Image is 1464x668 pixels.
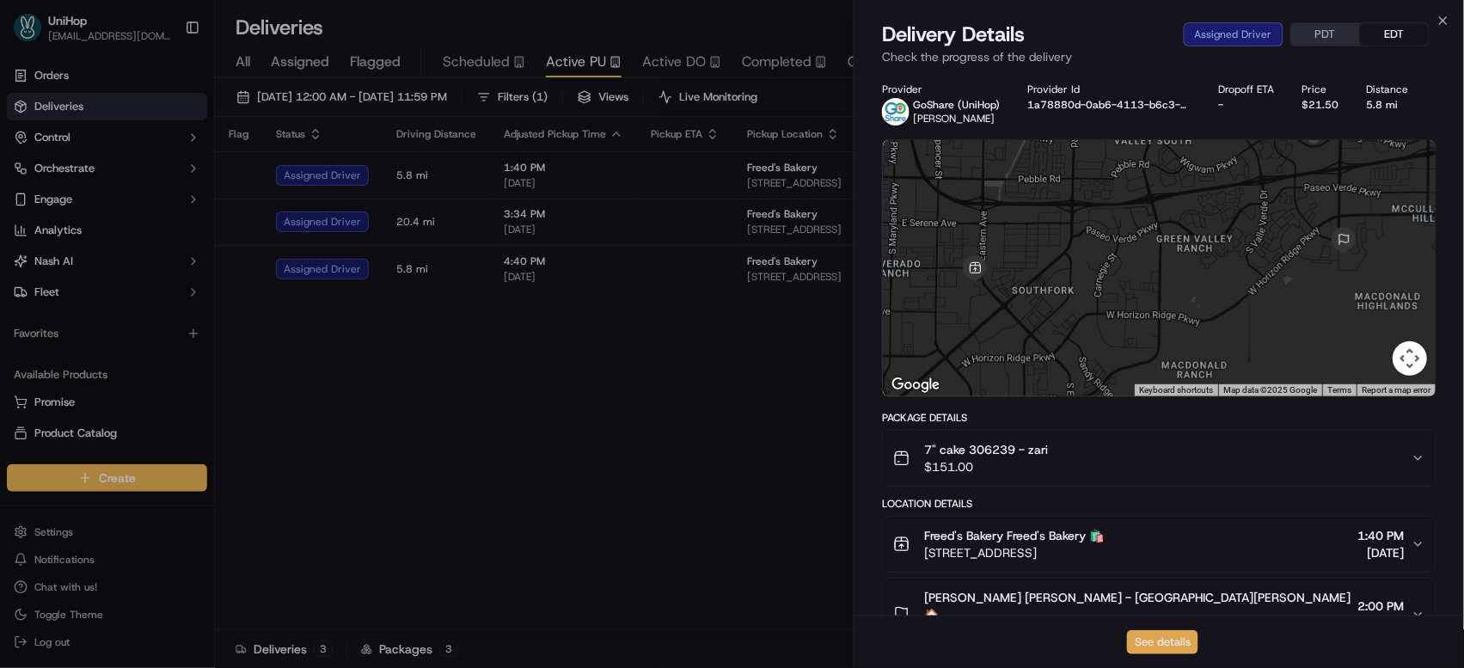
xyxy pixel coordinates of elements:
a: 📗Knowledge Base [10,242,138,273]
p: Welcome 👋 [17,69,313,96]
span: 7" cake 306239 - zari [924,441,1048,458]
div: Distance [1367,83,1409,96]
a: Powered byPylon [121,291,208,304]
span: Pylon [171,291,208,304]
span: Knowledge Base [34,249,132,267]
button: See details [1127,630,1198,654]
span: Map data ©2025 Google [1223,385,1317,395]
div: Location Details [882,497,1436,511]
img: goshare_logo.png [882,98,910,126]
span: Freed's Bakery Freed's Bakery 🛍️ [924,527,1104,544]
button: [PERSON_NAME] [PERSON_NAME] - [GEOGRAPHIC_DATA][PERSON_NAME] 🏠2:00 PM[DATE] [883,579,1436,651]
div: Dropoff ETA [1219,83,1275,96]
button: EDT [1360,23,1429,46]
span: 2:00 PM [1358,598,1405,615]
div: 📗 [17,251,31,265]
span: [DATE] [1358,544,1405,561]
div: Start new chat [58,164,282,181]
img: 1736555255976-a54dd68f-1ca7-489b-9aae-adbdc363a1c4 [17,164,48,195]
a: Terms (opens in new tab) [1327,385,1351,395]
span: [PERSON_NAME] [PERSON_NAME] - [GEOGRAPHIC_DATA][PERSON_NAME] 🏠 [924,589,1351,623]
button: Freed's Bakery Freed's Bakery 🛍️[STREET_ADDRESS]1:40 PM[DATE] [883,517,1436,572]
span: [DATE] [1358,615,1405,632]
div: We're available if you need us! [58,181,217,195]
button: Keyboard shortcuts [1139,384,1213,396]
img: Google [887,374,944,396]
button: Start new chat [292,169,313,190]
span: [PERSON_NAME] [913,112,995,126]
div: Price [1302,83,1339,96]
button: 1a78880d-0ab6-4113-b6c3-995e8c64608c [1027,98,1191,112]
div: - [1219,98,1275,112]
span: $151.00 [924,458,1048,475]
a: Report a map error [1362,385,1430,395]
div: Provider [882,83,1000,96]
img: Nash [17,17,52,52]
span: API Documentation [162,249,276,267]
span: [STREET_ADDRESS] [924,544,1104,561]
input: Got a question? Start typing here... [45,111,309,129]
p: GoShare (UniHop) [913,98,1000,112]
span: Delivery Details [882,21,1025,48]
p: Check the progress of the delivery [882,48,1436,65]
div: Package Details [882,411,1436,425]
div: $21.50 [1302,98,1339,112]
button: 7" cake 306239 - zari$151.00 [883,431,1436,486]
button: Map camera controls [1393,341,1427,376]
div: 5.8 mi [1367,98,1409,112]
span: 1:40 PM [1358,527,1405,544]
a: 💻API Documentation [138,242,283,273]
button: PDT [1291,23,1360,46]
div: 💻 [145,251,159,265]
a: Open this area in Google Maps (opens a new window) [887,374,944,396]
div: Provider Id [1027,83,1191,96]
